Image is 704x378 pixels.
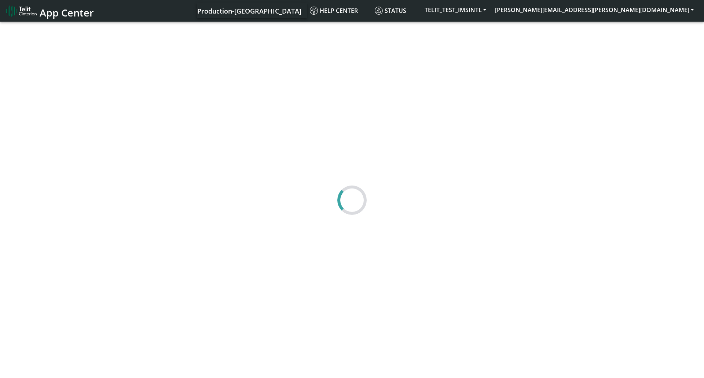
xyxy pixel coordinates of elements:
[310,7,318,15] img: knowledge.svg
[6,3,93,19] a: App Center
[40,6,94,19] span: App Center
[6,5,37,17] img: logo-telit-cinterion-gw-new.png
[307,3,372,18] a: Help center
[491,3,698,16] button: [PERSON_NAME][EMAIL_ADDRESS][PERSON_NAME][DOMAIN_NAME]
[197,3,301,18] a: Your current platform instance
[310,7,358,15] span: Help center
[372,3,420,18] a: Status
[375,7,383,15] img: status.svg
[197,7,301,15] span: Production-[GEOGRAPHIC_DATA]
[420,3,491,16] button: TELIT_TEST_IMSINTL
[375,7,406,15] span: Status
